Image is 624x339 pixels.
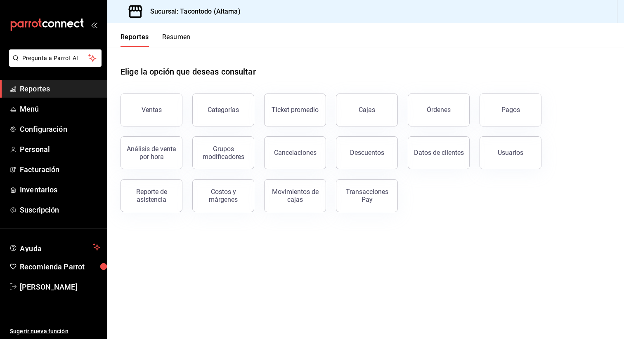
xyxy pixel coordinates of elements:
[20,144,100,155] span: Personal
[264,136,326,169] button: Cancelaciones
[336,136,398,169] button: Descuentos
[121,179,182,212] button: Reporte de asistencia
[126,188,177,203] div: Reporte de asistencia
[336,94,398,126] button: Cajas
[22,54,89,63] span: Pregunta a Parrot AI
[480,94,541,126] button: Pagos
[121,65,256,78] h1: Elige la opción que deseas consultar
[121,136,182,169] button: Análisis de venta por hora
[274,149,317,157] div: Cancelaciones
[408,94,470,126] button: Órdenes
[121,94,182,126] button: Ventas
[269,188,321,203] div: Movimientos de cajas
[20,242,90,252] span: Ayuda
[341,188,392,203] div: Transacciones Pay
[264,179,326,212] button: Movimientos de cajas
[427,106,451,114] div: Órdenes
[20,164,100,175] span: Facturación
[501,106,520,114] div: Pagos
[198,145,249,161] div: Grupos modificadores
[498,149,523,157] div: Usuarios
[192,136,254,169] button: Grupos modificadores
[20,124,100,135] span: Configuración
[9,49,102,67] button: Pregunta a Parrot AI
[480,136,541,169] button: Usuarios
[414,149,464,157] div: Datos de clientes
[408,136,470,169] button: Datos de clientes
[198,188,249,203] div: Costos y márgenes
[10,327,100,336] span: Sugerir nueva función
[350,149,384,157] div: Descuentos
[20,103,100,115] span: Menú
[192,94,254,126] button: Categorías
[121,33,191,47] div: navigation tabs
[144,7,241,16] h3: Sucursal: Tacontodo (Altama)
[264,94,326,126] button: Ticket promedio
[20,281,100,292] span: [PERSON_NAME]
[126,145,177,161] div: Análisis de venta por hora
[272,106,319,114] div: Ticket promedio
[20,83,100,94] span: Reportes
[20,261,100,272] span: Recomienda Parrot
[162,33,191,47] button: Resumen
[142,106,162,114] div: Ventas
[359,106,375,114] div: Cajas
[121,33,149,47] button: Reportes
[192,179,254,212] button: Costos y márgenes
[208,106,239,114] div: Categorías
[20,204,100,215] span: Suscripción
[6,60,102,68] a: Pregunta a Parrot AI
[91,21,97,28] button: open_drawer_menu
[336,179,398,212] button: Transacciones Pay
[20,184,100,195] span: Inventarios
